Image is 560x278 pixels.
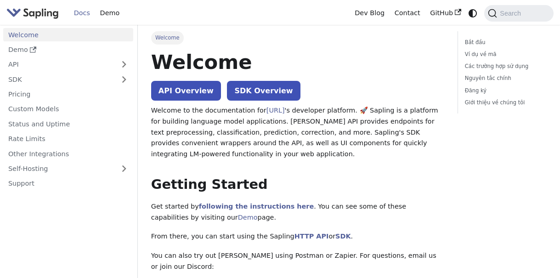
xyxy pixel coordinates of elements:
font: Bắt đầu [465,39,486,45]
font: Ví dụ về mã [465,51,497,57]
a: [URL] [266,107,285,114]
a: Bắt đầu [465,38,543,47]
a: SDK [335,233,351,240]
p: Welcome to the documentation for 's developer platform. 🚀 Sapling is a platform for building lang... [151,105,445,160]
a: Status and Uptime [3,117,133,130]
font: Nguyên tắc chính [465,75,511,81]
a: Dev Blog [350,6,389,20]
a: HTTP API [294,233,329,240]
a: Demo [3,43,133,57]
p: Get started by . You can see some of these capabilities by visiting our page. [151,201,445,223]
a: Pricing [3,88,133,101]
span: Welcome [151,31,184,44]
a: Sapling.aiSapling.ai [6,6,62,20]
a: Self-Hosting [3,162,133,176]
font: Các trường hợp sử dụng [465,63,528,69]
img: Sapling.ai [6,6,59,20]
button: Tìm kiếm (Command+K) [484,5,553,22]
a: SDK [3,73,115,86]
a: Các trường hợp sử dụng [465,62,543,71]
a: SDK Overview [227,81,300,101]
a: Support [3,177,133,190]
button: Chuyển đổi giữa chế độ tối và sáng (hiện tại là chế độ hệ thống) [466,6,480,20]
button: Mở rộng danh mục thanh bên 'API' [115,58,133,71]
a: Đăng ký [465,86,543,95]
a: Other Integrations [3,147,133,160]
a: Rate Limits [3,132,133,146]
a: API [3,58,115,71]
a: Welcome [3,28,133,41]
h1: Welcome [151,50,445,74]
h2: Getting Started [151,176,445,193]
a: Docs [69,6,95,20]
button: Mở rộng danh mục thanh bên 'SDK' [115,73,133,86]
p: You can also try out [PERSON_NAME] using Postman or Zapier. For questions, email us or join our D... [151,250,445,272]
a: Nguyên tắc chính [465,74,543,83]
a: Ví dụ về mã [465,50,543,59]
a: Custom Models [3,102,133,116]
a: Contact [390,6,425,20]
p: From there, you can start using the Sapling or . [151,231,445,242]
a: Giới thiệu về chúng tôi [465,98,543,107]
a: following the instructions here [199,203,314,210]
a: Demo [95,6,124,20]
nav: vụn bánh mì [151,31,445,44]
span: Search [497,10,526,17]
a: API Overview [151,81,221,101]
a: GitHub [425,6,466,20]
font: Giới thiệu về chúng tôi [465,99,525,106]
font: Đăng ký [465,87,486,94]
a: Demo [238,214,258,221]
